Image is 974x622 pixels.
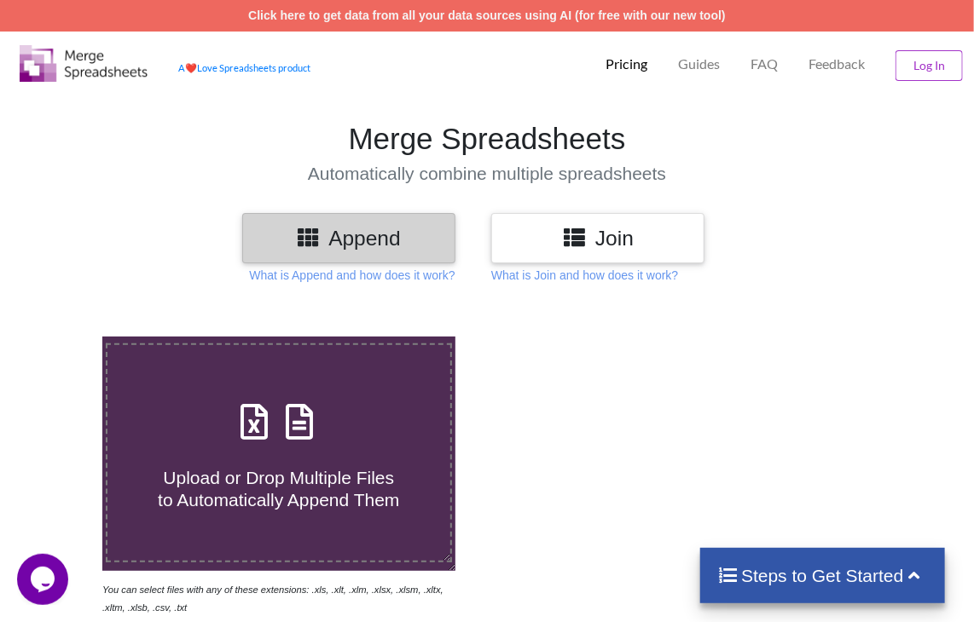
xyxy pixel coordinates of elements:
[178,62,310,73] a: AheartLove Spreadsheets product
[185,62,197,73] span: heart
[255,226,443,251] h3: Append
[717,565,928,586] h4: Steps to Get Started
[678,55,720,73] p: Guides
[17,554,72,605] iframe: chat widget
[491,267,678,284] p: What is Join and how does it work?
[896,50,963,81] button: Log In
[158,468,399,509] span: Upload or Drop Multiple Files to Automatically Append Them
[606,55,647,73] p: Pricing
[809,57,865,71] span: Feedback
[751,55,778,73] p: FAQ
[249,267,455,284] p: What is Append and how does it work?
[102,585,444,613] i: You can select files with any of these extensions: .xls, .xlt, .xlm, .xlsx, .xlsm, .xltx, .xltm, ...
[20,45,148,82] img: Logo.png
[248,9,726,22] a: Click here to get data from all your data sources using AI (for free with our new tool)
[504,226,692,251] h3: Join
